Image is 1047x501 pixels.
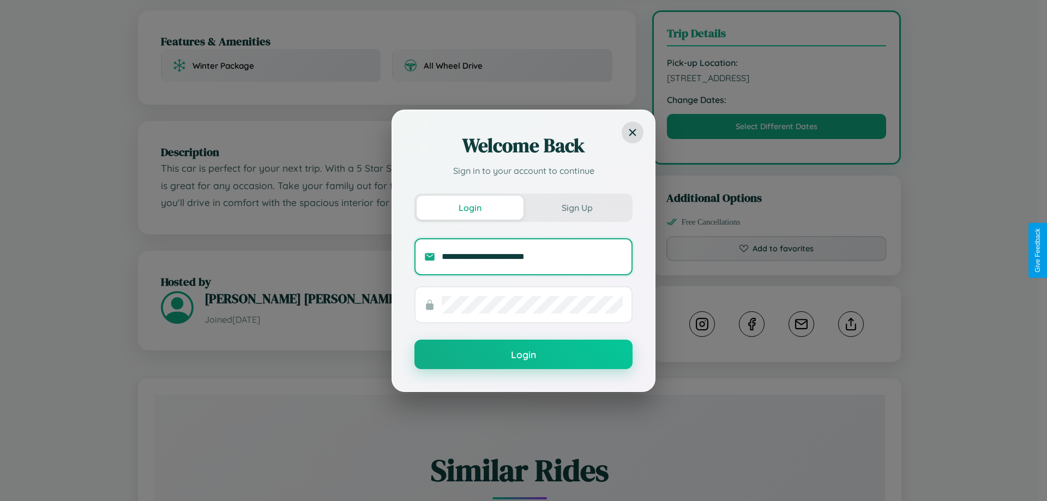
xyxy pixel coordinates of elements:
[417,196,523,220] button: Login
[414,132,633,159] h2: Welcome Back
[414,340,633,369] button: Login
[523,196,630,220] button: Sign Up
[414,164,633,177] p: Sign in to your account to continue
[1034,228,1042,273] div: Give Feedback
